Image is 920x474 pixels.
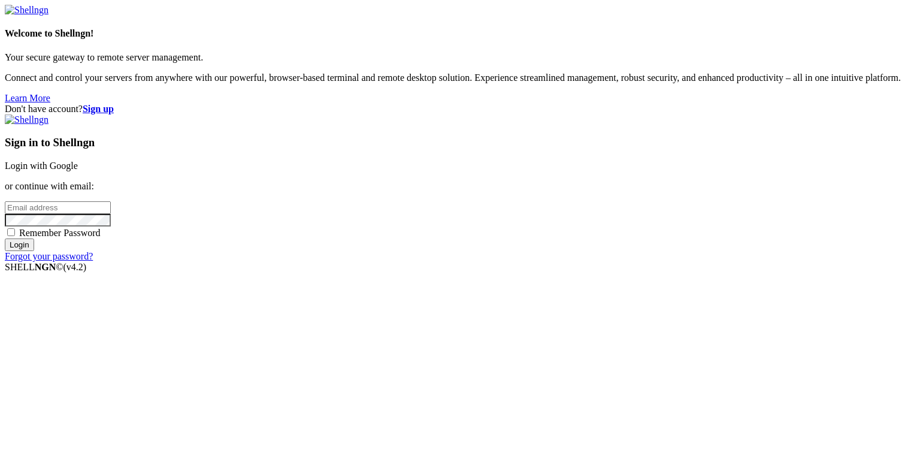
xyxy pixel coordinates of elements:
img: Shellngn [5,114,49,125]
span: 4.2.0 [63,262,87,272]
p: Your secure gateway to remote server management. [5,52,915,63]
a: Login with Google [5,161,78,171]
input: Remember Password [7,228,15,236]
div: Don't have account? [5,104,915,114]
span: SHELL © [5,262,86,272]
span: Remember Password [19,228,101,238]
p: Connect and control your servers from anywhere with our powerful, browser-based terminal and remo... [5,73,915,83]
h3: Sign in to Shellngn [5,136,915,149]
img: Shellngn [5,5,49,16]
input: Email address [5,201,111,214]
b: NGN [35,262,56,272]
a: Forgot your password? [5,251,93,261]
p: or continue with email: [5,181,915,192]
h4: Welcome to Shellngn! [5,28,915,39]
a: Sign up [83,104,114,114]
input: Login [5,238,34,251]
a: Learn More [5,93,50,103]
